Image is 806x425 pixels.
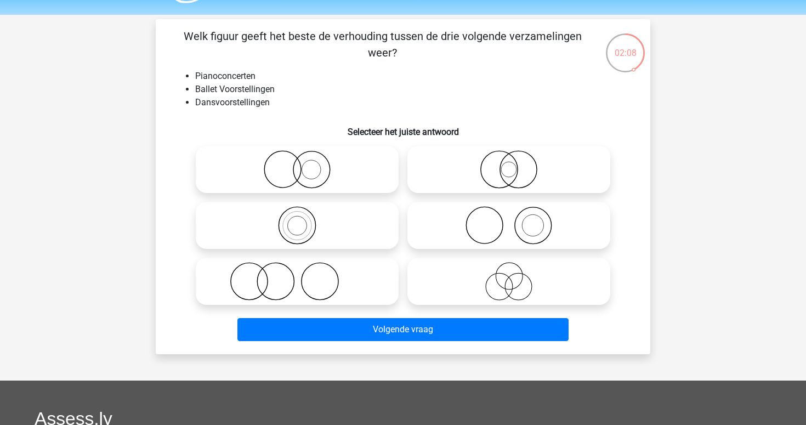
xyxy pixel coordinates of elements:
[237,318,569,341] button: Volgende vraag
[195,96,633,109] li: Dansvoorstellingen
[173,28,592,61] p: Welk figuur geeft het beste de verhouding tussen de drie volgende verzamelingen weer?
[195,70,633,83] li: Pianoconcerten
[173,118,633,137] h6: Selecteer het juiste antwoord
[605,32,646,60] div: 02:08
[195,83,633,96] li: Ballet Voorstellingen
